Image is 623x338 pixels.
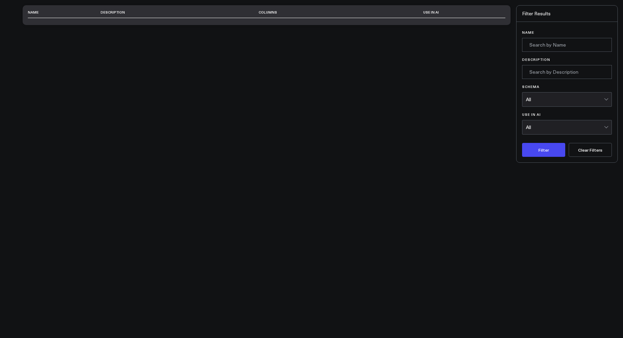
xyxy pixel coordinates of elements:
input: Search by Name [522,38,612,52]
div: All [526,97,604,102]
input: Search by Description [522,65,612,79]
button: Filter [522,143,565,157]
div: All [526,124,604,130]
th: Description [101,7,259,18]
label: Name [522,30,612,34]
label: Schema [522,84,612,89]
label: Description [522,57,612,62]
th: Use in AI [380,7,483,18]
div: Filter Results [516,6,617,22]
button: Clear Filters [569,143,612,157]
label: Use in AI [522,112,612,116]
th: Name [28,7,101,18]
th: Columns [259,7,380,18]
